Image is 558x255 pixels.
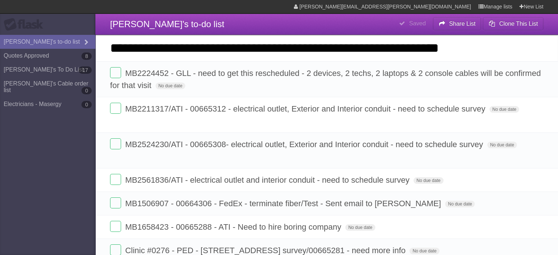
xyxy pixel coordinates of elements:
[156,83,185,89] span: No due date
[125,175,411,185] span: MB2561836/ATI - electrical outlet and interior conduit - need to schedule survey
[409,248,439,254] span: No due date
[110,138,121,149] label: Done
[110,197,121,208] label: Done
[433,17,481,30] button: Share List
[445,201,475,207] span: No due date
[110,174,121,185] label: Done
[110,103,121,114] label: Done
[81,52,92,60] b: 8
[110,67,121,78] label: Done
[110,69,541,90] span: MB2224452 - GLL - need to get this rescheduled - 2 devices, 2 techs, 2 laptops & 2 console cables...
[409,20,426,26] b: Saved
[81,87,92,94] b: 0
[125,104,487,113] span: MB2211317/ATI - 00665312 - electrical outlet, Exterior and Interior conduit - need to schedule su...
[125,140,485,149] span: MB2524230/ATI - 00665308- electrical outlet, Exterior and Interior conduit - need to schedule survey
[449,21,475,27] b: Share List
[110,221,121,232] label: Done
[4,18,48,31] div: Flask
[345,224,375,231] span: No due date
[125,199,443,208] span: MB1506907 - 00664306 - FedEx - terminate fiber/Test - Sent email to [PERSON_NAME]
[79,66,92,74] b: 17
[413,177,443,184] span: No due date
[125,246,407,255] span: Clinic #0276 - PED - [STREET_ADDRESS] survey/00665281 - need more info
[110,19,224,29] span: [PERSON_NAME]'s to-do list
[489,106,519,113] span: No due date
[125,222,343,232] span: MB1658423 - 00665288 - ATI - Need to hire boring company
[81,101,92,108] b: 0
[483,17,543,30] button: Clone This List
[499,21,538,27] b: Clone This List
[487,142,517,148] span: No due date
